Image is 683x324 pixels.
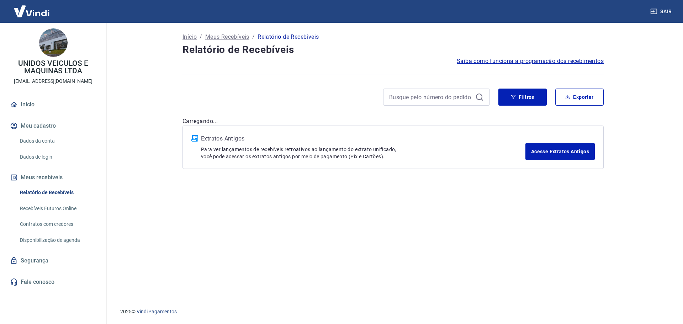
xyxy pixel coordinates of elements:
a: Segurança [9,253,98,269]
a: Recebíveis Futuros Online [17,201,98,216]
a: Saiba como funciona a programação dos recebimentos [457,57,604,65]
p: Relatório de Recebíveis [258,33,319,41]
img: ícone [191,135,198,142]
img: 0fa5476e-c494-4df4-9457-b10783cb2f62.jpeg [39,28,68,57]
a: Vindi Pagamentos [137,309,177,314]
a: Relatório de Recebíveis [17,185,98,200]
button: Meu cadastro [9,118,98,134]
h4: Relatório de Recebíveis [182,43,604,57]
p: [EMAIL_ADDRESS][DOMAIN_NAME] [14,78,92,85]
a: Disponibilização de agenda [17,233,98,248]
p: 2025 © [120,308,666,315]
button: Filtros [498,89,547,106]
p: / [200,33,202,41]
a: Contratos com credores [17,217,98,232]
button: Sair [649,5,674,18]
a: Dados da conta [17,134,98,148]
input: Busque pelo número do pedido [389,92,472,102]
p: Carregando... [182,117,604,126]
a: Meus Recebíveis [205,33,249,41]
p: Para ver lançamentos de recebíveis retroativos ao lançamento do extrato unificado, você pode aces... [201,146,525,160]
p: UNIDOS VEICULOS E MAQUINAS LTDA [6,60,101,75]
p: / [252,33,255,41]
button: Exportar [555,89,604,106]
button: Meus recebíveis [9,170,98,185]
p: Extratos Antigos [201,134,525,143]
a: Dados de login [17,150,98,164]
img: Vindi [9,0,55,22]
a: Fale conosco [9,274,98,290]
a: Início [9,97,98,112]
a: Início [182,33,197,41]
a: Acesse Extratos Antigos [525,143,595,160]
